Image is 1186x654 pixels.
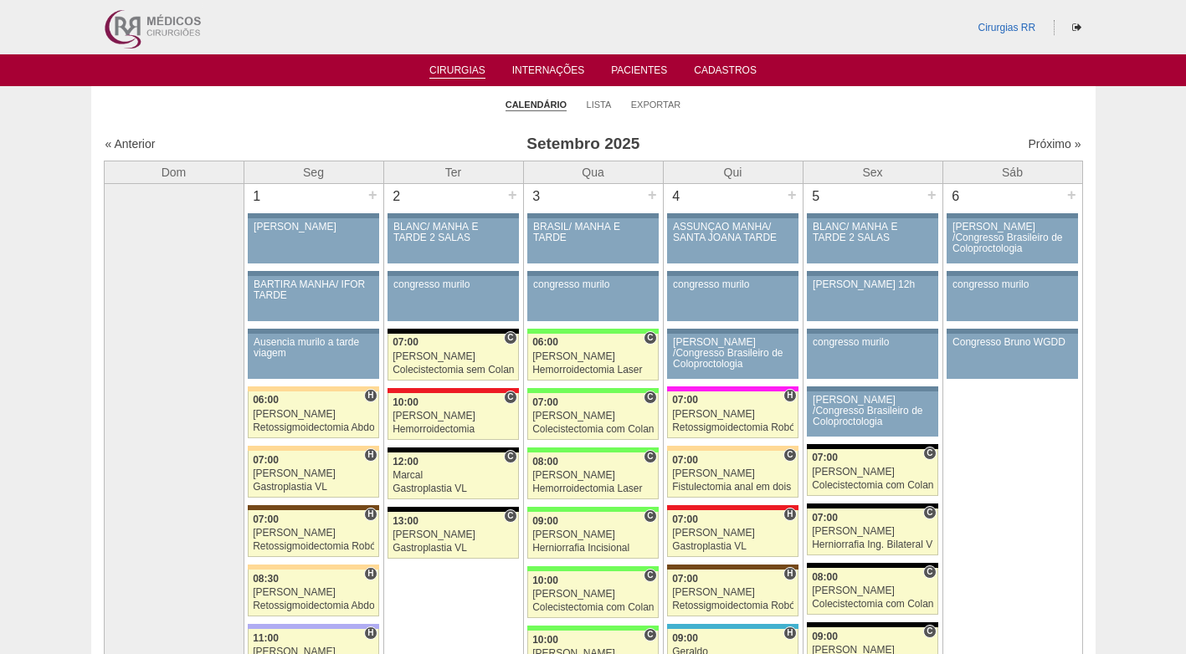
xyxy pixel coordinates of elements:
span: 07:00 [253,513,279,525]
div: ASSUNÇÃO MANHÃ/ SANTA JOANA TARDE [673,222,793,243]
span: 11:00 [253,632,279,644]
div: [PERSON_NAME] [812,585,933,596]
span: 06:00 [253,394,279,406]
div: Key: Assunção [388,388,518,393]
a: H 07:00 [PERSON_NAME] Retossigmoidectomia Robótica [248,510,378,557]
th: Qui [663,161,803,183]
span: 08:00 [812,571,838,583]
a: Cirurgias [429,64,485,79]
div: congresso murilo [813,337,932,348]
span: Consultório [644,391,656,404]
div: [PERSON_NAME] [253,468,374,479]
span: Hospital [364,508,377,521]
a: Próximo » [1028,137,1081,151]
div: Colecistectomia com Colangiografia VL [532,424,654,435]
span: 10:00 [532,575,558,586]
div: [PERSON_NAME] [393,529,514,540]
a: Cadastros [694,64,757,81]
div: 6 [943,184,969,209]
th: Qua [523,161,663,183]
span: Consultório [923,625,936,638]
a: Lista [587,99,612,110]
div: [PERSON_NAME] [393,351,514,362]
span: 07:00 [393,336,418,348]
a: Ausencia murilo a tarde viagem [248,334,378,379]
div: Key: Aviso [807,271,937,276]
div: congresso murilo [533,279,653,290]
div: 3 [524,184,550,209]
div: Retossigmoidectomia Robótica [672,600,793,611]
div: Key: Aviso [667,213,798,218]
div: [PERSON_NAME] 12h [813,279,932,290]
div: + [366,184,380,206]
span: Consultório [923,565,936,579]
div: [PERSON_NAME] [253,409,374,420]
th: Sex [803,161,942,183]
div: Colecistectomia com Colangiografia VL [812,599,933,610]
th: Dom [104,161,244,183]
div: 5 [804,184,829,209]
a: [PERSON_NAME] /Congresso Brasileiro de Coloproctologia [807,391,937,437]
a: [PERSON_NAME] /Congresso Brasileiro de Coloproctologia [947,218,1077,263]
a: C 07:00 [PERSON_NAME] Colecistectomia com Colangiografia VL [807,449,937,496]
div: congresso murilo [393,279,513,290]
div: Key: Brasil [527,447,658,452]
a: Calendário [506,99,567,111]
div: + [506,184,520,206]
a: C 06:00 [PERSON_NAME] Hemorroidectomia Laser [527,334,658,381]
div: + [925,184,939,206]
th: Sáb [942,161,1082,183]
a: C 10:00 [PERSON_NAME] Colecistectomia com Colangiografia VL [527,571,658,618]
span: 09:00 [812,631,838,642]
a: C 07:00 [PERSON_NAME] Colecistectomia sem Colangiografia VL [388,334,518,381]
div: Key: Brasil [527,329,658,334]
div: Key: Blanc [807,444,937,449]
div: Key: Aviso [947,271,1077,276]
div: Hemorroidectomia Laser [532,483,654,494]
div: Key: Aviso [388,271,518,276]
div: Key: Blanc [807,563,937,568]
div: Key: Blanc [388,507,518,512]
div: [PERSON_NAME] [672,409,793,420]
div: [PERSON_NAME] [812,526,933,537]
span: Consultório [644,509,656,523]
span: Consultório [644,628,656,641]
div: Key: Brasil [527,507,658,512]
a: BLANC/ MANHÃ E TARDE 2 SALAS [388,218,518,263]
div: [PERSON_NAME] [672,528,793,539]
div: Key: Assunção [667,505,798,510]
div: [PERSON_NAME] [812,467,933,478]
span: Hospital [783,626,796,640]
h3: Setembro 2025 [339,132,827,156]
div: Key: Aviso [947,329,1077,334]
span: 09:00 [672,632,698,644]
a: BARTIRA MANHÃ/ IFOR TARDE [248,276,378,321]
div: Key: Neomater [667,624,798,629]
a: BRASIL/ MANHÃ E TARDE [527,218,658,263]
div: Key: Blanc [388,447,518,452]
div: [PERSON_NAME] [253,587,374,598]
div: BLANC/ MANHÃ E TARDE 2 SALAS [393,222,513,243]
span: Consultório [783,448,796,462]
div: 2 [384,184,410,209]
span: Hospital [364,567,377,580]
div: Key: Aviso [667,329,798,334]
span: Hospital [783,389,796,402]
span: 06:00 [532,336,558,348]
div: Key: Aviso [807,329,937,334]
div: BLANC/ MANHÃ E TARDE 2 SALAS [813,222,932,243]
span: Consultório [504,450,516,463]
a: Pacientes [611,64,667,81]
span: 07:00 [672,394,698,406]
span: 09:00 [532,515,558,527]
div: Key: Aviso [248,271,378,276]
span: Consultório [644,450,656,463]
div: [PERSON_NAME] [532,351,654,362]
a: congresso murilo [388,276,518,321]
span: 10:00 [393,396,418,408]
div: Hemorroidectomia Laser [532,365,654,376]
div: Gastroplastia VL [393,543,514,554]
a: C 10:00 [PERSON_NAME] Hemorroidectomia [388,393,518,440]
div: Key: Blanc [807,622,937,627]
div: Key: Brasil [527,388,658,393]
